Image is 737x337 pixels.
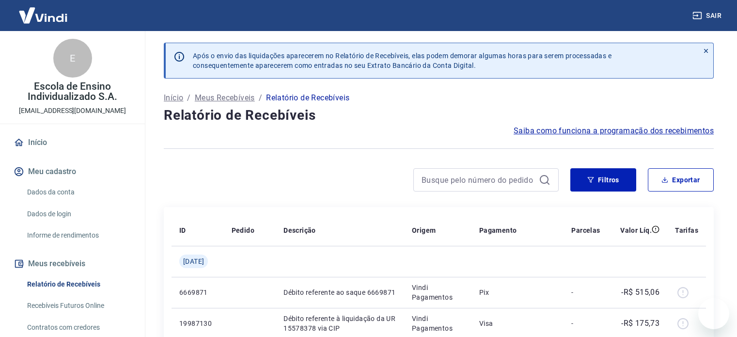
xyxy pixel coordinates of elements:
[690,7,725,25] button: Sair
[8,81,137,102] p: Escola de Ensino Individualizado S.A.
[179,288,216,297] p: 6669871
[12,0,75,30] img: Vindi
[179,319,216,328] p: 19987130
[23,182,133,202] a: Dados da conta
[19,106,126,116] p: [EMAIL_ADDRESS][DOMAIN_NAME]
[283,288,396,297] p: Débito referente ao saque 6669871
[412,314,464,333] p: Vindi Pagamentos
[23,204,133,224] a: Dados de login
[259,92,262,104] p: /
[621,318,659,329] p: -R$ 175,73
[193,51,612,70] p: Após o envio das liquidações aparecerem no Relatório de Recebíveis, elas podem demorar algumas ho...
[571,319,600,328] p: -
[675,225,698,235] p: Tarifas
[479,288,556,297] p: Pix
[412,283,464,302] p: Vindi Pagamentos
[53,39,92,78] div: E
[570,168,636,192] button: Filtros
[23,225,133,245] a: Informe de rendimentos
[412,225,436,235] p: Origem
[620,225,652,235] p: Valor Líq.
[195,92,255,104] a: Meus Recebíveis
[23,296,133,316] a: Recebíveis Futuros Online
[698,298,729,329] iframe: Botão para abrir a janela de mensagens
[164,106,714,125] h4: Relatório de Recebíveis
[12,253,133,274] button: Meus recebíveis
[422,173,535,187] input: Busque pelo número do pedido
[283,225,316,235] p: Descrição
[648,168,714,192] button: Exportar
[514,125,714,137] a: Saiba como funciona a programação dos recebimentos
[12,161,133,182] button: Meu cadastro
[164,92,183,104] a: Início
[571,225,600,235] p: Parcelas
[232,225,254,235] p: Pedido
[179,225,186,235] p: ID
[183,257,204,266] span: [DATE]
[187,92,190,104] p: /
[23,274,133,294] a: Relatório de Recebíveis
[571,288,600,297] p: -
[479,225,517,235] p: Pagamento
[266,92,349,104] p: Relatório de Recebíveis
[479,319,556,328] p: Visa
[12,132,133,153] a: Início
[621,287,659,298] p: -R$ 515,06
[283,314,396,333] p: Débito referente à liquidação da UR 15578378 via CIP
